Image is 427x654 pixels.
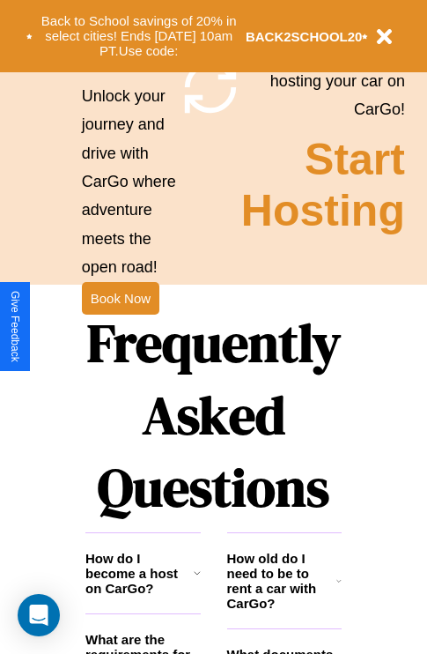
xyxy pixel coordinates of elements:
[82,82,180,282] p: Unlock your journey and drive with CarGo where adventure meets the open road!
[246,29,363,44] b: BACK2SCHOOL20
[82,282,159,315] button: Book Now
[9,291,21,362] div: Give Feedback
[18,594,60,636] div: Open Intercom Messenger
[241,134,405,236] h2: Start Hosting
[85,551,194,596] h3: How do I become a host on CarGo?
[227,551,337,611] h3: How old do I need to be to rent a car with CarGo?
[33,9,246,63] button: Back to School savings of 20% in select cities! Ends [DATE] 10am PT.Use code:
[85,298,342,532] h1: Frequently Asked Questions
